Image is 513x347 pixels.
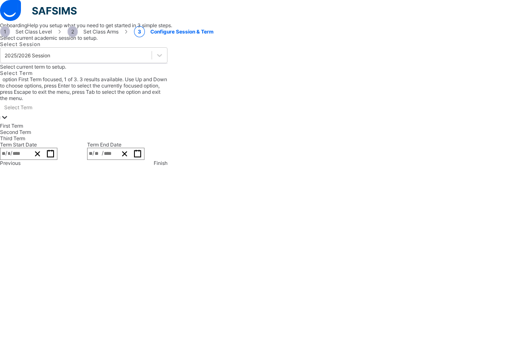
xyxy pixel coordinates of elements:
[5,149,7,157] span: /
[10,149,12,157] span: /
[67,26,78,37] span: 2
[87,141,121,148] span: Term End Date
[154,160,168,166] span: Finish
[93,149,94,157] span: /
[134,28,214,35] span: Configure Session & Term
[27,22,172,28] span: Help you setup what you need to get started in 3 simple steps.
[67,28,119,35] span: Set Class Arms
[4,104,32,111] div: Select Term
[5,52,50,59] div: 2025/2026 Session
[102,149,103,157] span: /
[134,26,145,37] span: 3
